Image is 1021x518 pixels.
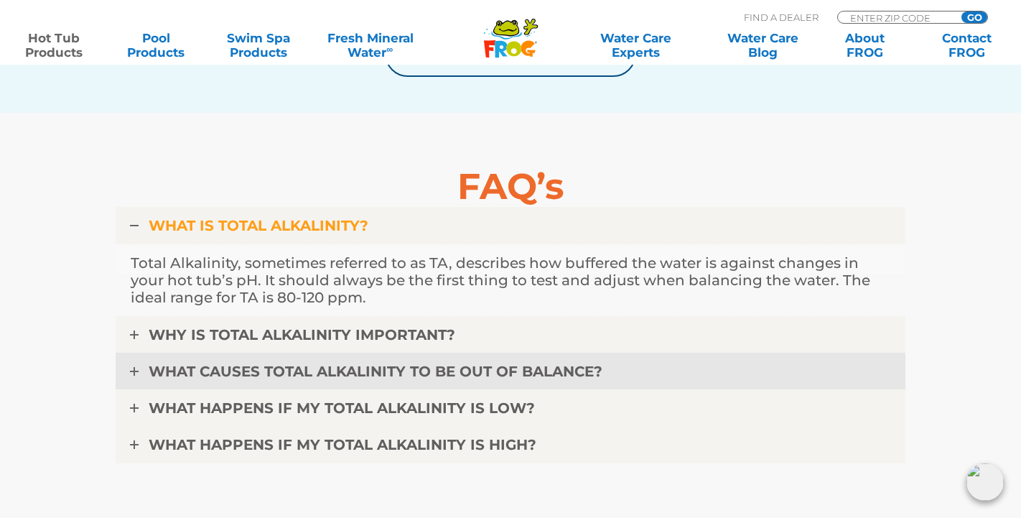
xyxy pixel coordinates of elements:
a: Swim SpaProducts [218,31,298,60]
img: openIcon [966,463,1004,501]
a: WHAT CAUSES TOTAL ALKALINITY TO BE OUT OF BALANCE? [116,353,905,390]
a: PoolProducts [116,31,196,60]
a: Water CareBlog [723,31,803,60]
a: ContactFROG [927,31,1007,60]
a: WHAT IS TOTAL ALKALINITY? [116,207,905,244]
input: Zip Code Form [849,11,946,24]
span: WHY IS TOTAL ALKALINITY IMPORTANT? [149,326,455,343]
span: WHAT HAPPENS IF MY TOTAL ALKALINITY IS HIGH? [149,436,536,453]
span: WHAT IS TOTAL ALKALINITY? [149,217,368,234]
span: WHAT CAUSES TOTAL ALKALINITY TO BE OUT OF BALANCE? [149,363,602,380]
p: Find A Dealer [744,11,819,24]
p: Total Alkalinity, sometimes referred to as TA, describes how buffered the water is against change... [131,254,890,306]
a: Hot TubProducts [14,31,94,60]
h5: FAQ’s [116,167,905,207]
a: WHAT HAPPENS IF MY TOTAL ALKALINITY IS LOW? [116,389,905,427]
a: Fresh MineralWater∞ [320,31,419,60]
input: GO [961,11,987,23]
a: WHY IS TOTAL ALKALINITY IMPORTANT? [116,316,905,353]
a: Water CareExperts [572,31,701,60]
a: AboutFROG [825,31,905,60]
a: WHAT HAPPENS IF MY TOTAL ALKALINITY IS HIGH? [116,426,905,463]
sup: ∞ [386,44,393,55]
span: WHAT HAPPENS IF MY TOTAL ALKALINITY IS LOW? [149,399,535,417]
